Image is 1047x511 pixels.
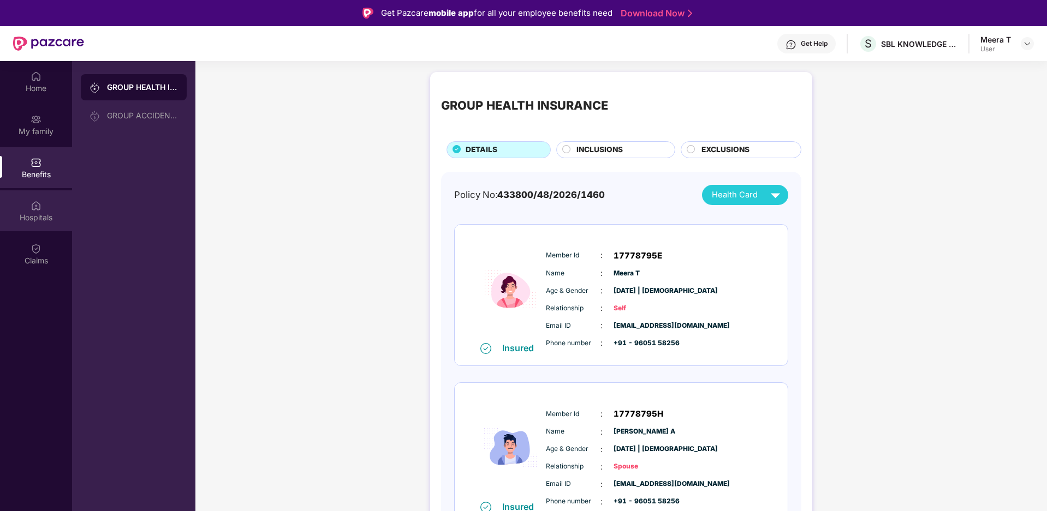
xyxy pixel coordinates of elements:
img: icon [478,394,543,501]
div: GROUP HEALTH INSURANCE [107,82,178,93]
span: : [600,302,603,314]
span: : [600,337,603,349]
span: Age & Gender [546,444,600,454]
span: S [865,37,872,50]
span: Member Id [546,250,600,261]
img: svg+xml;base64,PHN2ZyBpZD0iRHJvcGRvd24tMzJ4MzIiIHhtbG5zPSJodHRwOi8vd3d3LnczLm9yZy8yMDAwL3N2ZyIgd2... [1023,39,1032,48]
div: User [980,45,1011,53]
span: Spouse [614,461,668,472]
span: [EMAIL_ADDRESS][DOMAIN_NAME] [614,321,668,331]
strong: mobile app [429,8,474,18]
img: svg+xml;base64,PHN2ZyBpZD0iSGVscC0zMngzMiIgeG1sbnM9Imh0dHA6Ly93d3cudzMub3JnLzIwMDAvc3ZnIiB3aWR0aD... [786,39,796,50]
img: svg+xml;base64,PHN2ZyB4bWxucz0iaHR0cDovL3d3dy53My5vcmcvMjAwMC9zdmciIHZpZXdCb3g9IjAgMCAyNCAyNCIgd2... [766,185,785,205]
span: : [600,461,603,473]
span: : [600,408,603,420]
span: : [600,426,603,438]
span: DETAILS [466,144,497,156]
img: svg+xml;base64,PHN2ZyBpZD0iQ2xhaW0iIHhtbG5zPSJodHRwOi8vd3d3LnczLm9yZy8yMDAwL3N2ZyIgd2lkdGg9IjIwIi... [31,243,41,254]
span: Email ID [546,479,600,489]
span: : [600,249,603,261]
span: EXCLUSIONS [701,144,749,156]
img: svg+xml;base64,PHN2ZyB4bWxucz0iaHR0cDovL3d3dy53My5vcmcvMjAwMC9zdmciIHdpZHRoPSIxNiIgaGVpZ2h0PSIxNi... [480,343,491,354]
span: Email ID [546,321,600,331]
button: Health Card [702,185,788,205]
span: : [600,320,603,332]
div: GROUP HEALTH INSURANCE [441,96,608,115]
img: svg+xml;base64,PHN2ZyBpZD0iQmVuZWZpdHMiIHhtbG5zPSJodHRwOi8vd3d3LnczLm9yZy8yMDAwL3N2ZyIgd2lkdGg9Ij... [31,157,41,168]
img: Logo [362,8,373,19]
a: Download Now [621,8,689,19]
img: icon [478,236,543,342]
div: Get Help [801,39,828,48]
span: Member Id [546,409,600,419]
span: : [600,267,603,279]
span: [DATE] | [DEMOGRAPHIC_DATA] [614,286,668,296]
span: Relationship [546,461,600,472]
span: [PERSON_NAME] A [614,426,668,437]
span: : [600,496,603,508]
span: Name [546,426,600,437]
span: +91 - 96051 58256 [614,338,668,348]
span: : [600,478,603,490]
img: svg+xml;base64,PHN2ZyB3aWR0aD0iMjAiIGhlaWdodD0iMjAiIHZpZXdCb3g9IjAgMCAyMCAyMCIgZmlsbD0ibm9uZSIgeG... [90,82,100,93]
span: Relationship [546,303,600,314]
span: Self [614,303,668,314]
div: Meera T [980,34,1011,45]
span: INCLUSIONS [576,144,623,156]
span: Meera T [614,268,668,279]
span: Name [546,268,600,279]
img: New Pazcare Logo [13,37,84,51]
span: 17778795H [614,407,663,420]
img: Stroke [688,8,692,19]
span: [EMAIL_ADDRESS][DOMAIN_NAME] [614,479,668,489]
div: Insured [502,342,540,353]
span: Phone number [546,338,600,348]
img: svg+xml;base64,PHN2ZyB3aWR0aD0iMjAiIGhlaWdodD0iMjAiIHZpZXdCb3g9IjAgMCAyMCAyMCIgZmlsbD0ibm9uZSIgeG... [31,114,41,125]
img: svg+xml;base64,PHN2ZyBpZD0iSG9tZSIgeG1sbnM9Imh0dHA6Ly93d3cudzMub3JnLzIwMDAvc3ZnIiB3aWR0aD0iMjAiIG... [31,71,41,82]
span: +91 - 96051 58256 [614,496,668,507]
span: Age & Gender [546,286,600,296]
img: svg+xml;base64,PHN2ZyBpZD0iSG9zcGl0YWxzIiB4bWxucz0iaHR0cDovL3d3dy53My5vcmcvMjAwMC9zdmciIHdpZHRoPS... [31,200,41,211]
div: Get Pazcare for all your employee benefits need [381,7,612,20]
div: GROUP ACCIDENTAL INSURANCE [107,111,178,120]
span: 433800/48/2026/1460 [497,189,605,200]
span: 17778795E [614,249,662,262]
span: Phone number [546,496,600,507]
span: : [600,443,603,455]
span: [DATE] | [DEMOGRAPHIC_DATA] [614,444,668,454]
span: Health Card [712,189,758,201]
span: : [600,285,603,297]
div: SBL KNOWLEDGE SERVICES PRIVATE LIMITED [881,39,957,49]
img: svg+xml;base64,PHN2ZyB3aWR0aD0iMjAiIGhlaWdodD0iMjAiIHZpZXdCb3g9IjAgMCAyMCAyMCIgZmlsbD0ibm9uZSIgeG... [90,111,100,122]
div: Policy No: [454,188,605,202]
